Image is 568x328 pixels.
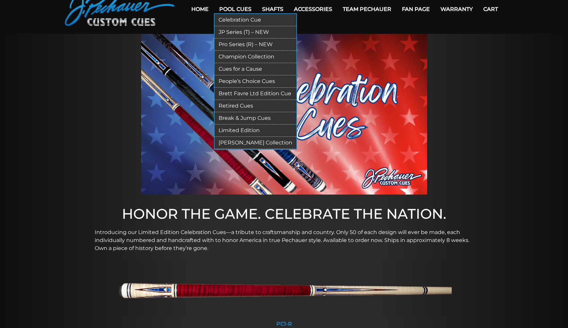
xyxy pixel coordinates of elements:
div: PC1-R [116,321,452,327]
a: Accessories [289,1,337,18]
a: Cues for a Cause [215,63,296,75]
a: Team Pechauer [337,1,397,18]
a: Pool Cues [214,1,257,18]
p: Introducing our Limited Edition Celebration Cues—a tribute to craftsmanship and country. Only 50 ... [95,228,473,252]
a: [PERSON_NAME] Collection [215,137,296,149]
a: Break & Jump Cues [215,112,296,124]
a: Cart [478,1,503,18]
a: Shafts [257,1,289,18]
a: Warranty [435,1,478,18]
a: JP Series (T) – NEW [215,26,296,39]
a: Limited Edition [215,124,296,137]
img: PC1-R [116,261,452,317]
a: Home [186,1,214,18]
a: Pro Series (R) – NEW [215,39,296,51]
a: Celebration Cue [215,14,296,26]
a: People’s Choice Cues [215,75,296,88]
a: Brett Favre Ltd Edition Cue [215,88,296,100]
a: Fan Page [397,1,435,18]
a: Retired Cues [215,100,296,112]
a: Champion Collection [215,51,296,63]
